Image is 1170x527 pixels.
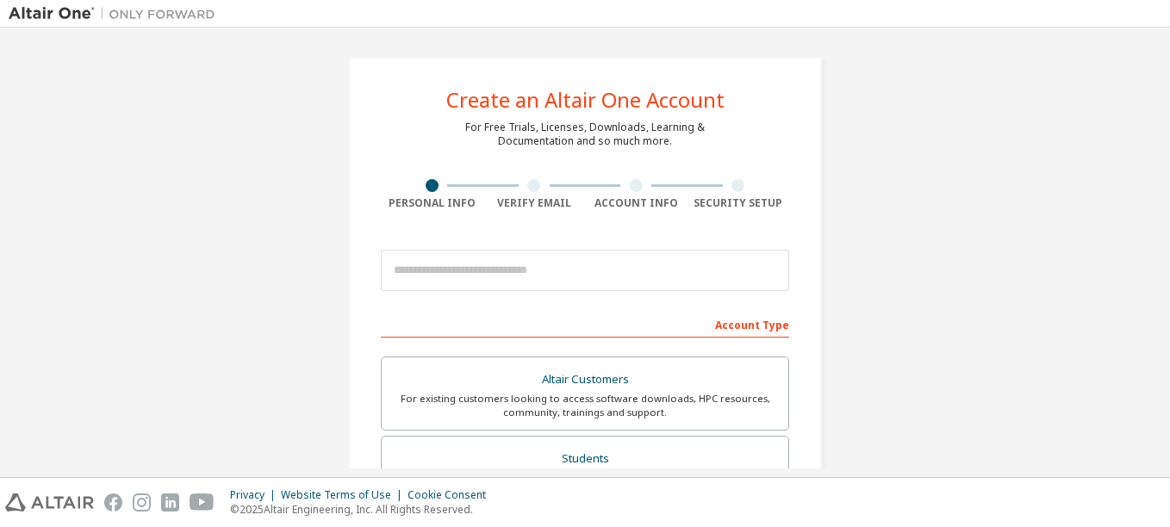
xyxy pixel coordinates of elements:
[190,493,215,512] img: youtube.svg
[465,121,705,148] div: For Free Trials, Licenses, Downloads, Learning & Documentation and so much more.
[408,488,496,502] div: Cookie Consent
[483,196,586,210] div: Verify Email
[230,502,496,517] p: © 2025 Altair Engineering, Inc. All Rights Reserved.
[5,493,94,512] img: altair_logo.svg
[133,493,151,512] img: instagram.svg
[230,488,281,502] div: Privacy
[9,5,224,22] img: Altair One
[161,493,179,512] img: linkedin.svg
[446,90,725,110] div: Create an Altair One Account
[381,310,789,338] div: Account Type
[281,488,408,502] div: Website Terms of Use
[585,196,688,210] div: Account Info
[104,493,122,512] img: facebook.svg
[392,368,778,392] div: Altair Customers
[381,196,483,210] div: Personal Info
[392,447,778,471] div: Students
[392,392,778,419] div: For existing customers looking to access software downloads, HPC resources, community, trainings ...
[688,196,790,210] div: Security Setup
